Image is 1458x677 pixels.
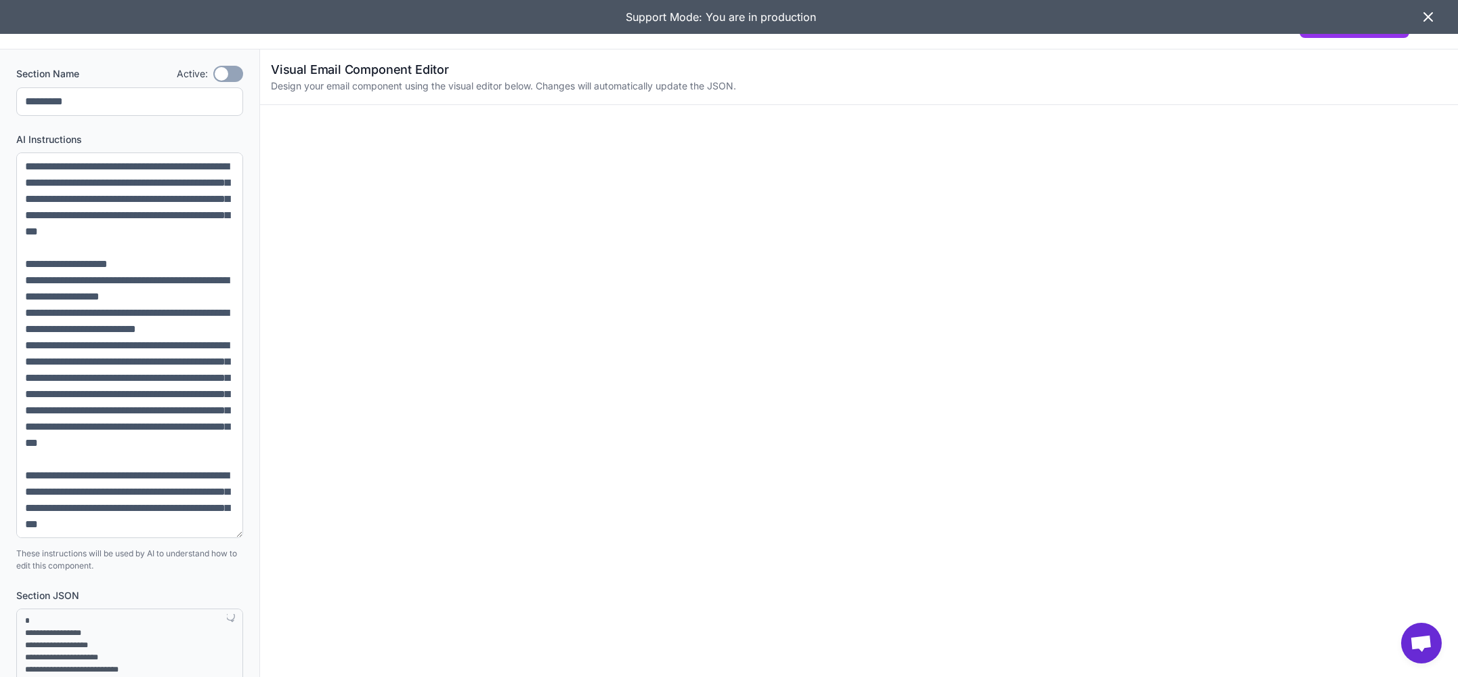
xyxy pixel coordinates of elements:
span: Active: [177,66,208,81]
label: Section Name [16,66,79,81]
a: Open chat [1401,623,1442,663]
p: Design your email component using the visual editor below. Changes will automatically update the ... [271,79,1447,94]
h3: Visual Email Component Editor [271,60,1447,79]
p: These instructions will be used by AI to understand how to edit this component. [16,548,243,572]
label: AI Instructions [16,132,243,147]
label: Section JSON [16,588,243,603]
